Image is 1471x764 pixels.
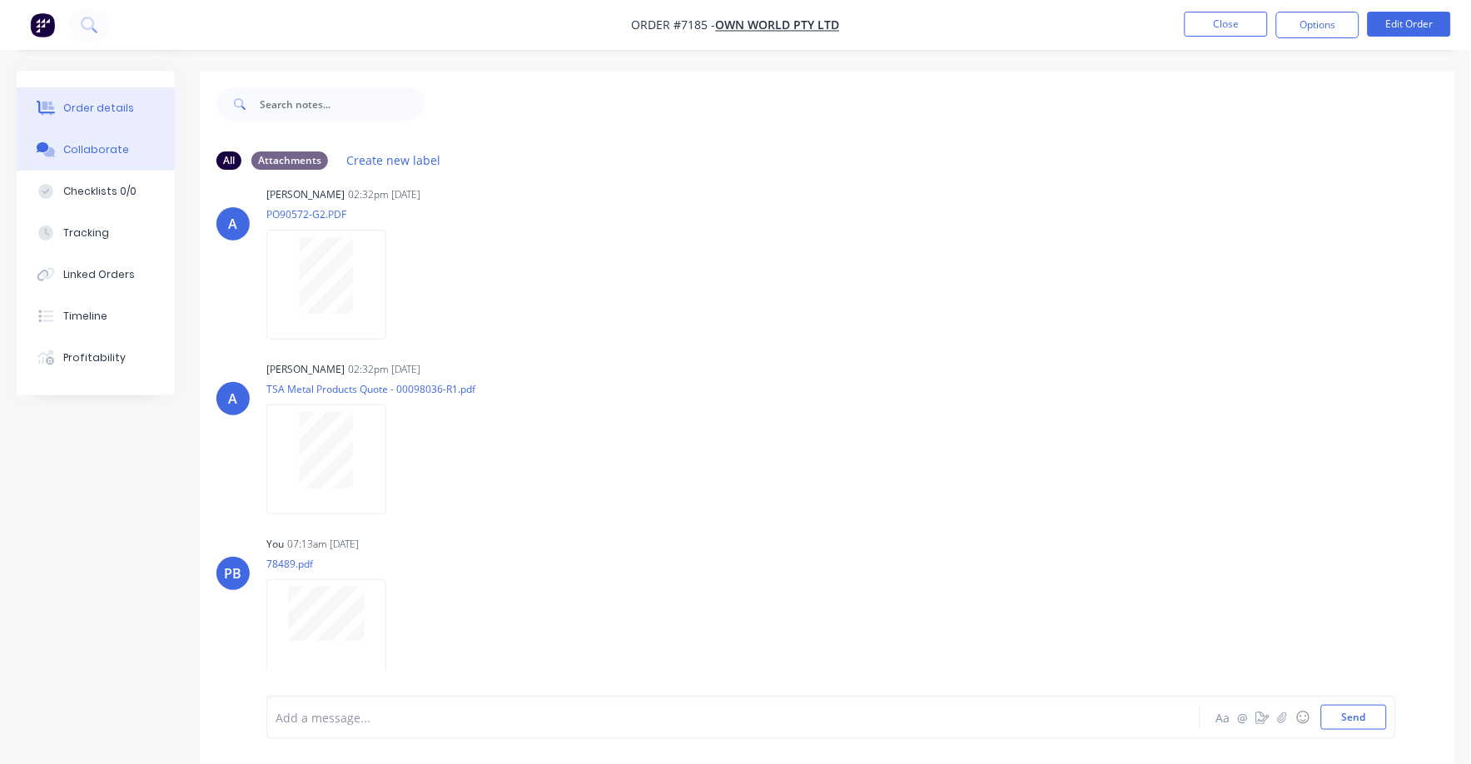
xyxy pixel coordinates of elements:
div: Profitability [63,350,126,365]
a: Own World Pty Ltd [716,17,840,33]
div: 02:32pm [DATE] [348,187,420,202]
div: Timeline [63,309,107,324]
button: Linked Orders [17,254,175,295]
div: [PERSON_NAME] [266,187,345,202]
input: Search notes... [260,87,425,121]
button: Edit Order [1368,12,1451,37]
button: @ [1233,707,1253,727]
button: Tracking [17,212,175,254]
button: Options [1276,12,1359,38]
div: 02:32pm [DATE] [348,362,420,377]
div: Collaborate [63,142,129,157]
button: ☺ [1293,707,1313,727]
div: 07:13am [DATE] [287,537,359,552]
div: PB [225,563,242,583]
button: Aa [1213,707,1233,727]
div: A [229,214,238,234]
button: Collaborate [17,129,175,171]
div: A [229,389,238,409]
div: Attachments [251,151,328,170]
div: Checklists 0/0 [63,184,137,199]
button: Checklists 0/0 [17,171,175,212]
button: Create new label [338,149,450,171]
span: Order #7185 - [632,17,716,33]
img: Factory [30,12,55,37]
div: Linked Orders [63,267,135,282]
button: Profitability [17,337,175,379]
div: [PERSON_NAME] [266,362,345,377]
button: Send [1321,705,1387,730]
button: Timeline [17,295,175,337]
button: Close [1185,12,1268,37]
div: Tracking [63,226,109,241]
div: You [266,537,284,552]
p: 78489.pdf [266,557,403,571]
button: Order details [17,87,175,129]
p: PO90572-G2.PDF [266,207,403,221]
div: Order details [63,101,134,116]
p: TSA Metal Products Quote - 00098036-R1.pdf [266,382,475,396]
div: All [216,151,241,170]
